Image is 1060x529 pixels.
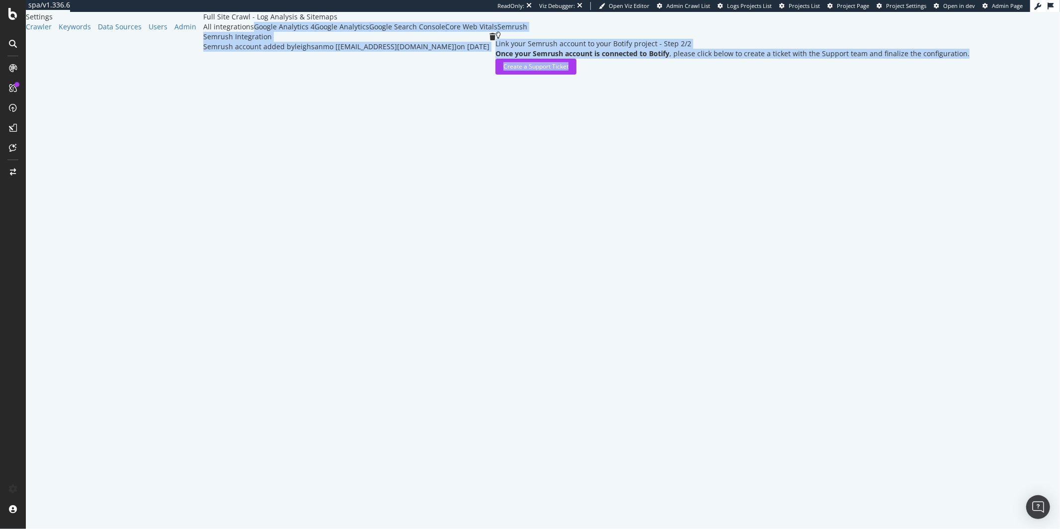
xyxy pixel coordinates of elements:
a: Admin [174,22,196,32]
a: Admin Crawl List [657,2,710,10]
span: Logs Projects List [727,2,772,9]
span: Admin Crawl List [666,2,710,9]
div: Full Site Crawl - Log Analysis & Sitemaps [203,12,970,22]
a: Project Settings [877,2,926,10]
a: Data Sources [98,22,142,32]
button: Create a Support Ticket [495,59,576,75]
div: Create a Support Ticket [503,62,569,71]
span: Open in dev [943,2,975,9]
span: Projects List [789,2,820,9]
div: , please click below to create a ticket with the Support team and finalize the configuration. [495,49,970,75]
span: Admin Page [992,2,1023,9]
a: Logs Projects List [718,2,772,10]
a: Projects List [779,2,820,10]
div: Viz Debugger: [539,2,575,10]
span: Project Settings [886,2,926,9]
a: Project Page [827,2,869,10]
b: Once your Semrush account is connected to Botify [495,49,669,58]
div: Open Intercom Messenger [1026,495,1050,519]
a: Crawler [26,22,52,32]
div: ReadOnly: [497,2,524,10]
div: Semrush account added by leighsanmo [[EMAIL_ADDRESS][DOMAIN_NAME]] on [DATE] [203,42,489,52]
div: All integrations [203,22,254,32]
a: Users [149,22,167,32]
div: Google Analytics 4 [254,22,315,32]
a: Open Viz Editor [599,2,650,10]
i: trash [489,33,495,40]
span: Open Viz Editor [609,2,650,9]
div: Google Search Console [369,22,445,32]
div: Semrush [497,22,527,32]
a: Admin Page [982,2,1023,10]
span: Project Page [837,2,869,9]
div: Semrush Integration [203,32,489,42]
a: Keywords [59,22,91,32]
div: Settings [26,12,203,22]
div: Link your Semrush account to your Botify project - Step 2/2 [495,39,970,49]
a: Open in dev [934,2,975,10]
div: Core Web Vitals [445,22,497,32]
div: Google Analytics [315,22,369,32]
